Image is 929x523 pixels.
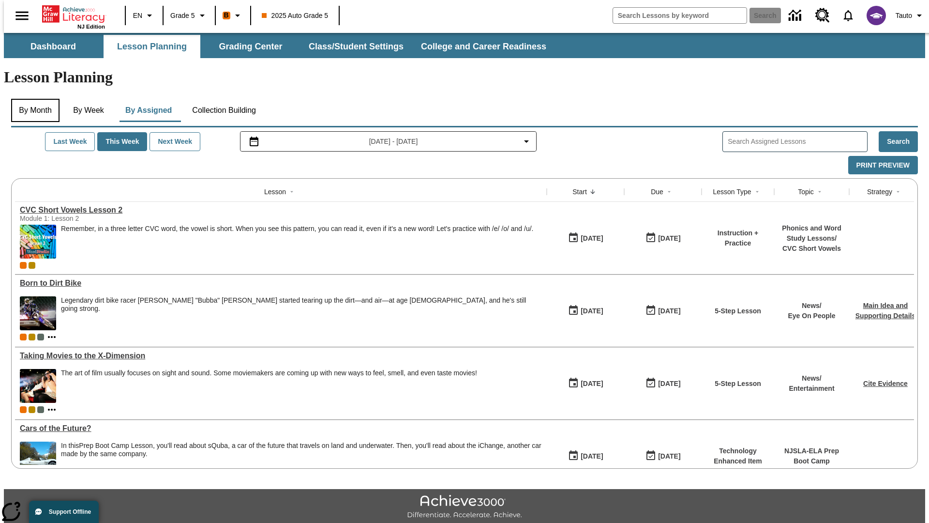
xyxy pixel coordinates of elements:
[407,495,522,520] img: Achieve3000 Differentiate Accelerate Achieve
[20,206,542,215] div: CVC Short Vowels Lesson 2
[46,404,58,415] button: Show more classes
[46,331,58,343] button: Show more classes
[77,24,105,30] span: NJ Edition
[20,424,542,433] a: Cars of the Future? , Lessons
[715,306,761,316] p: 5-Step Lesson
[789,384,834,394] p: Entertainment
[779,446,844,466] p: NJSLA-ELA Prep Boot Camp
[20,406,27,413] div: Current Class
[20,334,27,340] div: Current Class
[224,9,229,21] span: B
[20,442,56,476] img: High-tech automobile treading water.
[264,187,286,197] div: Lesson
[5,35,102,58] button: Dashboard
[565,229,606,247] button: 08/28/25: First time the lesson was available
[61,442,542,476] div: In this Prep Boot Camp Lesson, you'll read about sQuba, a car of the future that travels on land ...
[170,11,195,21] span: Grade 5
[863,380,908,387] a: Cite Evidence
[150,132,200,151] button: Next Week
[861,3,892,28] button: Select a new avatar
[29,501,99,523] button: Support Offline
[118,99,180,122] button: By Assigned
[20,279,542,288] a: Born to Dirt Bike, Lessons
[788,311,835,321] p: Eye On People
[61,369,477,377] p: The art of film usually focuses on sight and sound. Some moviemakers are coming up with new ways ...
[20,206,542,215] a: CVC Short Vowels Lesson 2, Lessons
[751,186,763,198] button: Sort
[61,296,542,330] div: Legendary dirt bike racer James "Bubba" Stewart started tearing up the dirt—and air—at age 4, and...
[809,2,836,29] a: Resource Center, Will open in new tab
[64,99,113,122] button: By Week
[37,406,44,413] div: OL 2025 Auto Grade 6
[61,369,477,403] span: The art of film usually focuses on sight and sound. Some moviemakers are coming up with new ways ...
[788,301,835,311] p: News /
[37,334,44,340] div: OL 2025 Auto Grade 6
[20,352,542,360] div: Taking Movies to the X-Dimension
[20,279,542,288] div: Born to Dirt Bike
[61,225,533,233] p: Remember, in a three letter CVC word, the vowel is short. When you see this pattern, you can read...
[658,232,680,245] div: [DATE]
[61,442,541,458] testabrev: Prep Boot Camp Lesson, you'll read about sQuba, a car of the future that travels on land and unde...
[262,11,329,21] span: 2025 Auto Grade 5
[642,447,684,465] button: 08/01/26: Last day the lesson can be accessed
[836,3,861,28] a: Notifications
[848,156,918,175] button: Print Preview
[658,450,680,462] div: [DATE]
[581,305,603,317] div: [DATE]
[11,99,60,122] button: By Month
[4,35,555,58] div: SubNavbar
[706,446,769,466] p: Technology Enhanced Item
[521,136,532,147] svg: Collapse Date Range Filter
[867,6,886,25] img: avatar image
[581,450,603,462] div: [DATE]
[20,369,56,403] img: Panel in front of the seats sprays water mist to the happy audience at a 4DX-equipped theater.
[202,35,299,58] button: Grading Center
[814,186,825,198] button: Sort
[286,186,298,198] button: Sort
[49,508,91,515] span: Support Offline
[587,186,599,198] button: Sort
[29,406,35,413] div: New 2025 class
[658,378,680,390] div: [DATE]
[572,187,587,197] div: Start
[219,7,247,24] button: Boost Class color is orange. Change class color
[896,11,912,21] span: Tauto
[867,187,892,197] div: Strategy
[565,447,606,465] button: 08/27/25: First time the lesson was available
[581,232,603,245] div: [DATE]
[413,35,554,58] button: College and Career Readiness
[613,8,747,23] input: search field
[42,4,105,24] a: Home
[45,132,95,151] button: Last Week
[706,228,769,248] p: Instruction + Practice
[104,35,200,58] button: Lesson Planning
[651,187,663,197] div: Due
[133,11,142,21] span: EN
[129,7,160,24] button: Language: EN, Select a language
[879,131,918,152] button: Search
[29,334,35,340] div: New 2025 class
[581,378,603,390] div: [DATE]
[20,262,27,269] div: Current Class
[166,7,212,24] button: Grade: Grade 5, Select a grade
[779,244,844,254] p: CVC Short Vowels
[20,352,542,360] a: Taking Movies to the X-Dimension, Lessons
[20,215,165,222] div: Module 1: Lesson 2
[789,373,834,384] p: News /
[4,68,925,86] h1: Lesson Planning
[369,137,418,147] span: [DATE] - [DATE]
[855,302,915,320] a: Main Idea and Supporting Details
[892,7,929,24] button: Profile/Settings
[301,35,411,58] button: Class/Student Settings
[642,302,684,320] button: 08/27/25: Last day the lesson can be accessed
[244,136,533,147] button: Select the date range menu item
[798,187,814,197] div: Topic
[61,442,542,458] div: In this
